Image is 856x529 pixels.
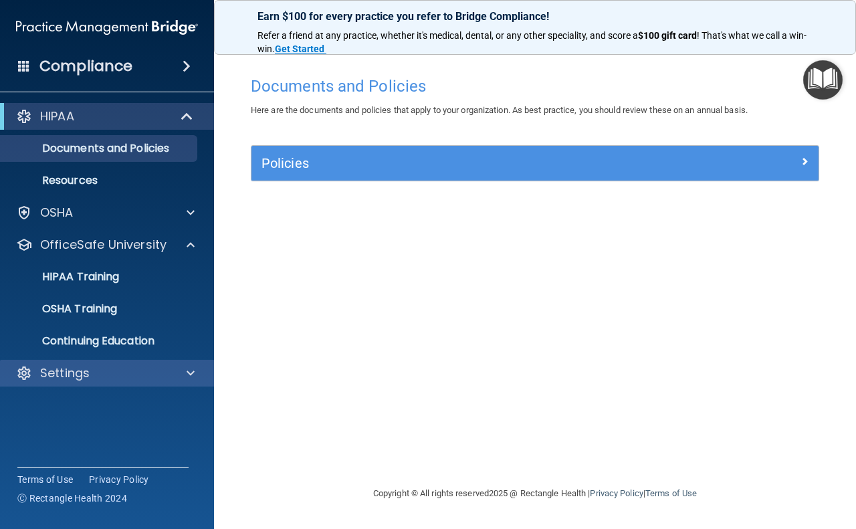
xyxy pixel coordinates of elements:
h4: Compliance [39,57,132,76]
a: Privacy Policy [590,488,643,498]
p: OSHA [40,205,74,221]
button: Open Resource Center [803,60,843,100]
a: OSHA [16,205,195,221]
p: Resources [9,174,191,187]
span: Refer a friend at any practice, whether it's medical, dental, or any other speciality, and score a [257,30,638,41]
a: Settings [16,365,195,381]
p: OSHA Training [9,302,117,316]
a: Privacy Policy [89,473,149,486]
span: Here are the documents and policies that apply to your organization. As best practice, you should... [251,105,748,115]
h4: Documents and Policies [251,78,819,95]
p: Settings [40,365,90,381]
p: Earn $100 for every practice you refer to Bridge Compliance! [257,10,813,23]
h5: Policies [261,156,667,171]
strong: Get Started [275,43,324,54]
a: HIPAA [16,108,194,124]
a: Terms of Use [645,488,697,498]
p: HIPAA Training [9,270,119,284]
span: Ⓒ Rectangle Health 2024 [17,492,127,505]
a: OfficeSafe University [16,237,195,253]
p: OfficeSafe University [40,237,167,253]
p: HIPAA [40,108,74,124]
a: Policies [261,152,809,174]
img: PMB logo [16,14,198,41]
a: Get Started [275,43,326,54]
p: Documents and Policies [9,142,191,155]
a: Terms of Use [17,473,73,486]
strong: $100 gift card [638,30,697,41]
p: Continuing Education [9,334,191,348]
span: ! That's what we call a win-win. [257,30,807,54]
div: Copyright © All rights reserved 2025 @ Rectangle Health | | [291,472,779,515]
